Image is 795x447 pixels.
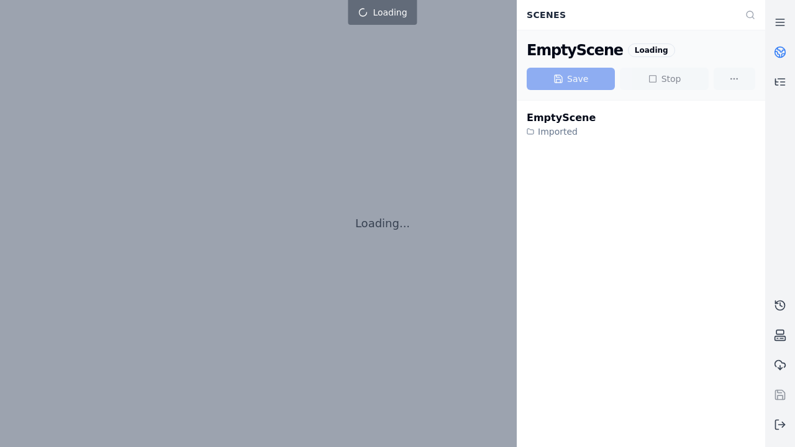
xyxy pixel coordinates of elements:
div: EmptyScene [527,111,596,125]
div: EmptyScene [527,40,623,60]
div: Scenes [519,3,738,27]
span: Loading [373,6,407,19]
div: Imported [527,125,596,138]
div: Loading [628,43,675,57]
p: Loading... [355,215,410,232]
